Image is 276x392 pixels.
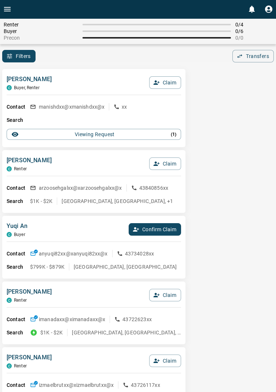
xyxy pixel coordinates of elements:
[7,287,52,296] p: [PERSON_NAME]
[149,76,181,89] button: Claim
[14,298,27,303] p: Renter
[7,197,30,205] p: Search
[171,131,176,138] p: ( 1 )
[129,223,181,236] button: Confirm Claim
[39,250,108,257] p: anyuqi82xx@x anyuqi82xx@x
[122,316,152,323] p: 43722623xx
[14,166,27,171] p: Renter
[4,22,78,28] span: Renter
[40,329,63,336] p: $1K - $2K
[39,103,104,110] p: manishdxx@x manishdxx@x
[72,329,181,336] p: [GEOGRAPHIC_DATA], [GEOGRAPHIC_DATA], +1
[235,35,272,41] span: 0 / 0
[62,197,173,205] p: [GEOGRAPHIC_DATA], [GEOGRAPHIC_DATA], +1
[14,85,40,90] p: Buyer, Renter
[7,363,12,369] div: condos.ca
[122,103,127,110] p: xx
[232,50,274,62] button: Transfers
[4,28,78,34] span: Buyer
[39,316,105,323] p: imanadaxx@x imanadaxx@x
[14,232,25,237] p: Buyer
[7,85,12,90] div: condos.ca
[7,166,12,171] div: condos.ca
[235,22,272,28] span: 0 / 4
[7,353,52,362] p: [PERSON_NAME]
[7,329,30,337] p: Search
[7,103,30,111] p: Contact
[7,298,12,303] div: condos.ca
[7,250,30,258] p: Contact
[30,197,52,205] p: $1K - $2K
[14,363,27,369] p: Renter
[74,263,177,271] p: [GEOGRAPHIC_DATA], [GEOGRAPHIC_DATA]
[139,184,169,192] p: 43840856xx
[7,75,52,84] p: [PERSON_NAME]
[149,157,181,170] button: Claim
[7,222,27,231] p: Yuqi An
[7,316,30,323] p: Contact
[30,263,65,271] p: $799K - $879K
[7,116,30,124] p: Search
[39,381,114,389] p: izmaelbrutxx@x izmaelbrutxx@x
[11,131,176,138] div: Viewing Request
[7,156,52,165] p: [PERSON_NAME]
[7,232,12,237] div: condos.ca
[7,184,30,192] p: Contact
[235,28,272,34] span: 0 / 6
[7,381,30,389] p: Contact
[149,355,181,367] button: Claim
[131,381,160,389] p: 43726117xx
[7,263,30,271] p: Search
[4,35,78,41] span: Precon
[125,250,154,257] p: 43734028xx
[149,289,181,301] button: Claim
[261,2,276,17] button: Profile
[39,184,122,192] p: arzoosehgalxx@x arzoosehgalxx@x
[2,50,36,62] button: Filters
[7,129,181,140] button: Viewing Request(1)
